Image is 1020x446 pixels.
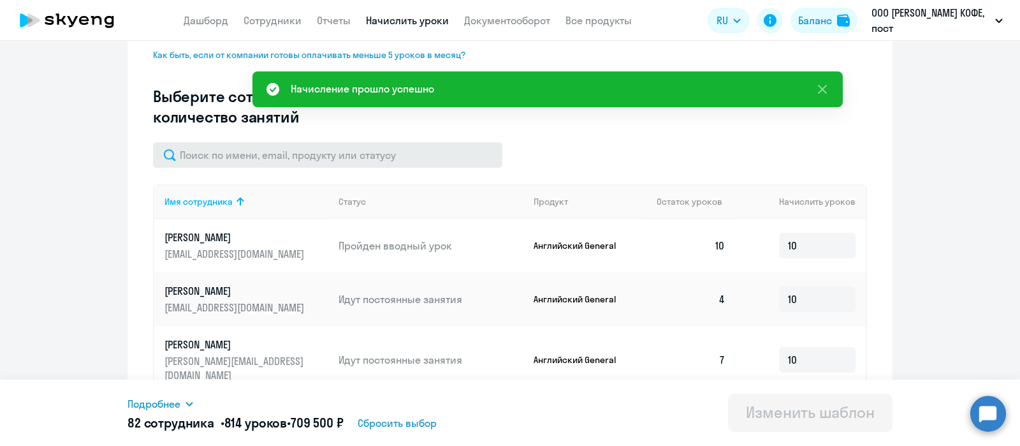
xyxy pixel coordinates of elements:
div: Статус [339,196,523,207]
p: Идут постоянные занятия [339,353,523,367]
div: Изменить шаблон [746,402,875,422]
p: Английский General [534,240,629,251]
a: Документооборот [464,14,550,27]
a: Дашборд [184,14,228,27]
a: Отчеты [317,14,351,27]
p: [PERSON_NAME] [164,284,307,298]
p: ООО [PERSON_NAME] КОФЕ, пост [871,5,990,36]
a: Сотрудники [244,14,302,27]
button: ООО [PERSON_NAME] КОФЕ, пост [865,5,1009,36]
p: Пройден вводный урок [339,239,523,253]
span: RU [717,13,728,28]
span: Подробнее [127,396,180,412]
h3: Выберите сотрудников и оптимальное количество занятий [153,86,476,127]
span: Сбросить выбор [358,415,437,431]
p: [PERSON_NAME] [164,338,307,352]
button: Изменить шаблон [728,394,892,432]
span: 814 уроков [224,415,288,431]
p: Английский General [534,354,629,366]
a: [PERSON_NAME][PERSON_NAME][EMAIL_ADDRESS][DOMAIN_NAME] [164,338,328,382]
a: [PERSON_NAME][EMAIL_ADDRESS][DOMAIN_NAME] [164,284,328,315]
p: [PERSON_NAME] [164,230,307,244]
th: Начислить уроков [736,184,866,219]
div: Начисление прошло успешно [291,81,434,96]
a: [PERSON_NAME][EMAIL_ADDRESS][DOMAIN_NAME] [164,230,328,261]
p: [PERSON_NAME][EMAIL_ADDRESS][DOMAIN_NAME] [164,354,307,382]
div: Продукт [534,196,568,207]
img: balance [837,14,850,27]
p: Английский General [534,294,629,305]
a: Все продукты [565,14,632,27]
span: Остаток уроков [657,196,722,207]
button: Балансbalance [790,8,857,33]
p: Идут постоянные занятия [339,292,523,306]
span: 709 500 ₽ [291,415,344,431]
td: 4 [646,272,736,326]
div: Имя сотрудника [164,196,233,207]
td: 7 [646,326,736,394]
div: Остаток уроков [657,196,736,207]
td: 10 [646,219,736,272]
div: Баланс [798,13,832,28]
div: Продукт [534,196,647,207]
a: Начислить уроки [366,14,449,27]
h5: 82 сотрудника • • [127,414,344,432]
p: [EMAIL_ADDRESS][DOMAIN_NAME] [164,247,307,261]
button: RU [708,8,750,33]
p: [EMAIL_ADDRESS][DOMAIN_NAME] [164,301,307,315]
span: Как быть, если от компании готовы оплачивать меньше 5 уроков в месяц? [153,49,476,61]
div: Имя сотрудника [164,196,328,207]
div: Статус [339,196,366,207]
input: Поиск по имени, email, продукту или статусу [153,142,502,168]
